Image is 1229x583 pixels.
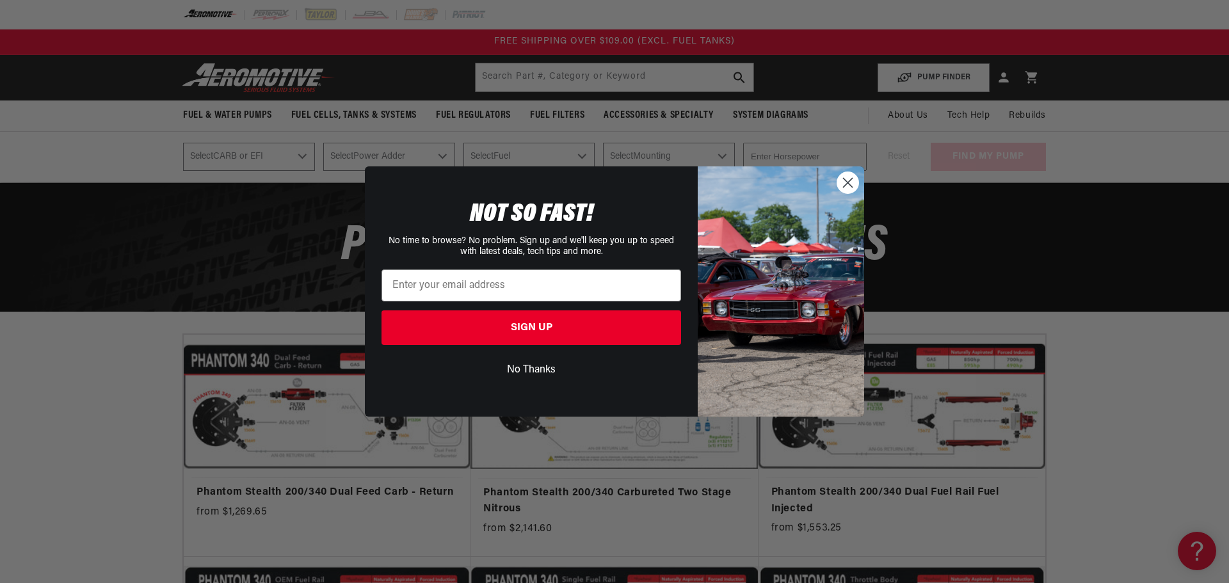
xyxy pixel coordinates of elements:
[837,172,859,194] button: Close dialog
[698,166,864,416] img: 85cdd541-2605-488b-b08c-a5ee7b438a35.jpeg
[389,236,674,257] span: No time to browse? No problem. Sign up and we'll keep you up to speed with latest deals, tech tip...
[382,269,681,301] input: Enter your email address
[382,310,681,345] button: SIGN UP
[382,358,681,382] button: No Thanks
[470,202,593,227] span: NOT SO FAST!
